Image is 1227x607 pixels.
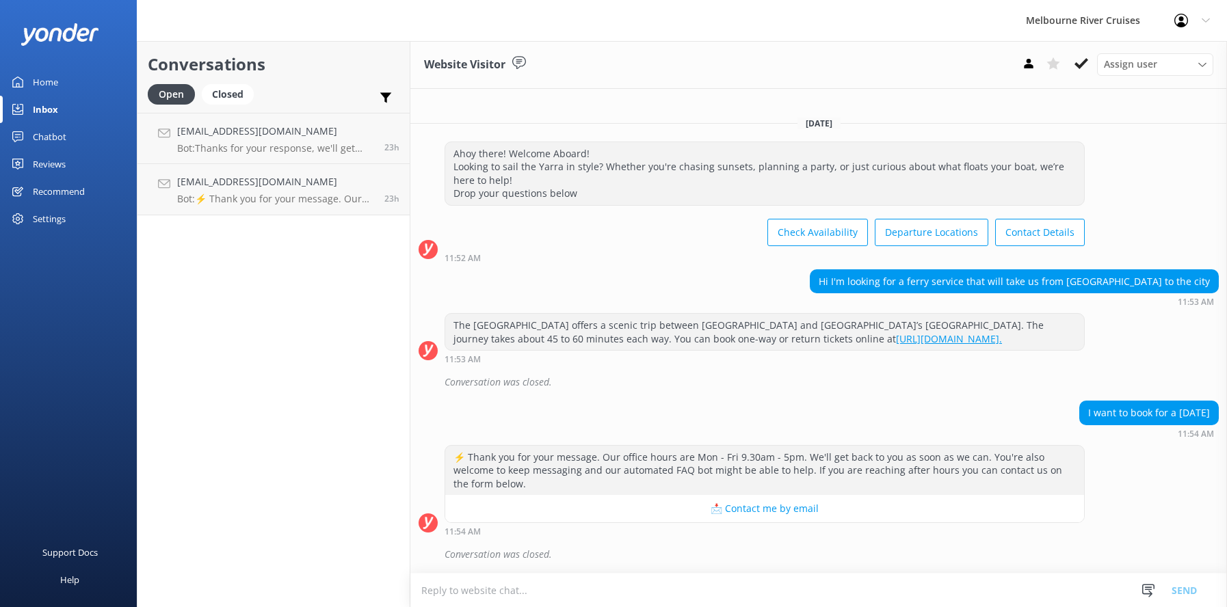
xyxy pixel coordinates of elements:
div: Home [33,68,58,96]
div: I want to book for a [DATE] [1080,401,1218,424]
strong: 11:54 AM [1178,430,1214,438]
div: Ahoy there! Welcome Aboard! Looking to sail the Yarra in style? Whether you're chasing sunsets, p... [445,142,1084,205]
span: Sep 01 2025 12:42pm (UTC +10:00) Australia/Sydney [384,193,399,204]
div: Sep 02 2025 11:52am (UTC +10:00) Australia/Sydney [445,253,1085,262]
a: [URL][DOMAIN_NAME]. [896,332,1002,345]
a: Open [148,86,202,101]
div: Conversation was closed. [445,370,1219,394]
div: Hi I'm looking for a ferry service that will take us from [GEOGRAPHIC_DATA] to the city [810,270,1218,293]
strong: 11:53 AM [445,355,481,364]
button: Contact Details [995,219,1085,246]
a: [EMAIL_ADDRESS][DOMAIN_NAME]Bot:Thanks for your response, we'll get back to you as soon as we can... [137,113,410,164]
h4: [EMAIL_ADDRESS][DOMAIN_NAME] [177,124,374,139]
div: Sep 02 2025 11:53am (UTC +10:00) Australia/Sydney [445,354,1085,364]
strong: 11:53 AM [1178,298,1214,306]
button: 📩 Contact me by email [445,495,1084,522]
div: 2025-09-02T01:53:53.114 [419,370,1219,394]
button: Departure Locations [875,219,988,246]
div: Assign User [1097,53,1213,75]
div: Settings [33,205,66,232]
h2: Conversations [148,51,399,77]
div: Sep 02 2025 11:54am (UTC +10:00) Australia/Sydney [445,526,1085,536]
div: Support Docs [42,539,98,566]
strong: 11:54 AM [445,528,481,536]
div: 2025-09-02T01:55:10.546 [419,543,1219,566]
span: Assign user [1104,57,1157,72]
div: Sep 02 2025 11:53am (UTC +10:00) Australia/Sydney [810,297,1219,306]
span: Sep 01 2025 12:45pm (UTC +10:00) Australia/Sydney [384,141,399,153]
a: [EMAIL_ADDRESS][DOMAIN_NAME]Bot:⚡ Thank you for your message. Our office hours are Mon - Fri 9.30... [137,164,410,215]
p: Bot: Thanks for your response, we'll get back to you as soon as we can during opening hours. [177,142,374,154]
button: Check Availability [767,219,868,246]
strong: 11:52 AM [445,254,481,262]
div: Inbox [33,96,58,123]
div: Conversation was closed. [445,543,1219,566]
img: yonder-white-logo.png [21,23,99,46]
div: Chatbot [33,123,66,150]
a: Closed [202,86,261,101]
span: [DATE] [797,118,841,129]
h4: [EMAIL_ADDRESS][DOMAIN_NAME] [177,174,374,189]
div: Help [60,566,79,593]
div: Open [148,84,195,105]
div: Reviews [33,150,66,178]
p: Bot: ⚡ Thank you for your message. Our office hours are Mon - Fri 9.30am - 5pm. We'll get back to... [177,193,374,205]
div: Sep 02 2025 11:54am (UTC +10:00) Australia/Sydney [1079,429,1219,438]
div: Closed [202,84,254,105]
h3: Website Visitor [424,56,505,74]
div: The [GEOGRAPHIC_DATA] offers a scenic trip between [GEOGRAPHIC_DATA] and [GEOGRAPHIC_DATA]’s [GEO... [445,314,1084,350]
div: Recommend [33,178,85,205]
div: ⚡ Thank you for your message. Our office hours are Mon - Fri 9.30am - 5pm. We'll get back to you ... [445,446,1084,496]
